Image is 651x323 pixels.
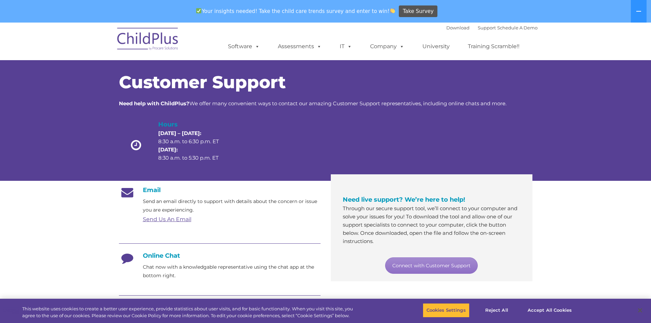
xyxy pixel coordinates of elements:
a: Support [478,25,496,30]
a: Schedule A Demo [497,25,538,30]
button: Accept All Cookies [524,303,575,318]
div: This website uses cookies to create a better user experience, provide statistics about user visit... [22,306,358,319]
img: ✅ [196,8,201,13]
img: 👏 [390,8,395,13]
span: Your insights needed! Take the child care trends survey and enter to win! [193,4,398,18]
a: Software [221,40,267,53]
p: Through our secure support tool, we’ll connect to your computer and solve your issues for you! To... [343,204,520,245]
a: Training Scramble!! [461,40,526,53]
h4: Hours [158,120,231,129]
font: | [446,25,538,30]
h4: Email [119,186,321,194]
a: University [416,40,457,53]
button: Close [633,303,648,318]
a: Download [446,25,470,30]
strong: [DATE]: [158,146,178,153]
h4: Online Chat [119,252,321,259]
a: IT [333,40,359,53]
a: Send Us An Email [143,216,191,223]
button: Reject All [475,303,518,318]
strong: Need help with ChildPlus? [119,100,189,107]
span: Need live support? We’re here to help! [343,196,465,203]
span: We offer many convenient ways to contact our amazing Customer Support representatives, including ... [119,100,506,107]
a: Company [363,40,411,53]
span: Take Survey [403,5,434,17]
a: Take Survey [399,5,437,17]
a: Assessments [271,40,328,53]
span: Customer Support [119,72,286,93]
a: Connect with Customer Support [385,257,478,274]
img: ChildPlus by Procare Solutions [114,23,182,57]
button: Cookies Settings [423,303,470,318]
p: Send an email directly to support with details about the concern or issue you are experiencing. [143,197,321,214]
p: Chat now with a knowledgable representative using the chat app at the bottom right. [143,263,321,280]
strong: [DATE] – [DATE]: [158,130,201,136]
p: 8:30 a.m. to 6:30 p.m. ET 8:30 a.m. to 5:30 p.m. ET [158,129,231,162]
